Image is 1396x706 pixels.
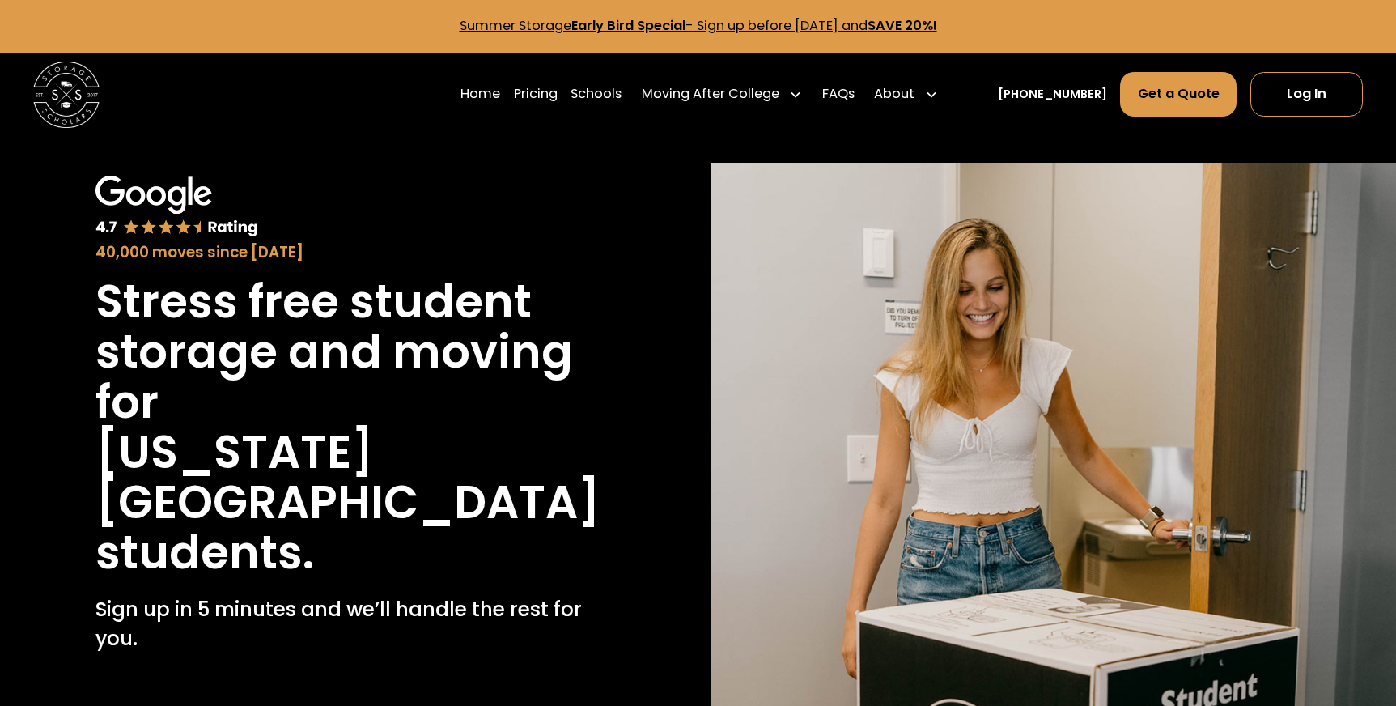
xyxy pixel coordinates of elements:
[95,241,588,264] div: 40,000 moves since [DATE]
[642,84,779,104] div: Moving After College
[868,16,937,35] strong: SAVE 20%!
[95,595,588,655] p: Sign up in 5 minutes and we’ll handle the rest for you.
[460,16,937,35] a: Summer StorageEarly Bird Special- Sign up before [DATE] andSAVE 20%!
[95,528,314,578] h1: students.
[514,71,558,117] a: Pricing
[874,84,914,104] div: About
[822,71,855,117] a: FAQs
[95,427,600,528] h1: [US_STATE][GEOGRAPHIC_DATA]
[998,86,1107,104] a: [PHONE_NUMBER]
[460,71,500,117] a: Home
[634,71,808,117] div: Moving After College
[1250,72,1363,117] a: Log In
[868,71,944,117] div: About
[33,62,100,128] img: Storage Scholars main logo
[95,176,258,238] img: Google 4.7 star rating
[571,16,685,35] strong: Early Bird Special
[571,71,622,117] a: Schools
[95,277,588,427] h1: Stress free student storage and moving for
[1120,72,1237,117] a: Get a Quote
